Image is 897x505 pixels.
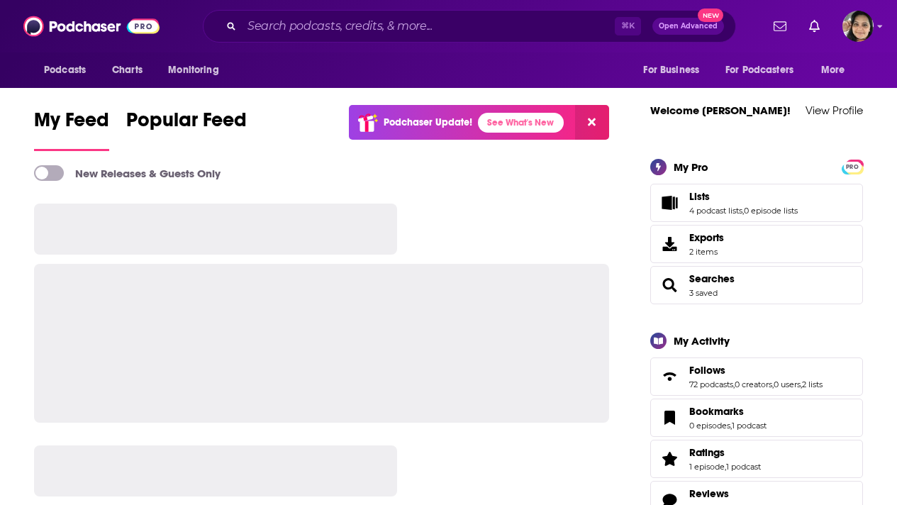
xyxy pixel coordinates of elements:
[615,17,641,35] span: ⌘ K
[655,449,684,469] a: Ratings
[655,408,684,428] a: Bookmarks
[689,231,724,244] span: Exports
[689,364,823,377] a: Follows
[103,57,151,84] a: Charts
[655,234,684,254] span: Exports
[689,405,744,418] span: Bookmarks
[44,60,86,80] span: Podcasts
[698,9,723,22] span: New
[742,206,744,216] span: ,
[126,108,247,151] a: Popular Feed
[650,399,863,437] span: Bookmarks
[655,193,684,213] a: Lists
[768,14,792,38] a: Show notifications dropdown
[802,379,823,389] a: 2 lists
[726,462,761,472] a: 1 podcast
[689,190,798,203] a: Lists
[168,60,218,80] span: Monitoring
[772,379,774,389] span: ,
[650,104,791,117] a: Welcome [PERSON_NAME]!
[34,57,104,84] button: open menu
[689,487,729,500] span: Reviews
[842,11,874,42] img: User Profile
[689,421,730,431] a: 0 episodes
[650,184,863,222] span: Lists
[689,247,724,257] span: 2 items
[674,334,730,348] div: My Activity
[821,60,845,80] span: More
[650,266,863,304] span: Searches
[844,162,861,172] span: PRO
[655,367,684,387] a: Follows
[735,379,772,389] a: 0 creators
[643,60,699,80] span: For Business
[716,57,814,84] button: open menu
[733,379,735,389] span: ,
[650,357,863,396] span: Follows
[478,113,564,133] a: See What's New
[689,487,767,500] a: Reviews
[774,379,801,389] a: 0 users
[112,60,143,80] span: Charts
[633,57,717,84] button: open menu
[689,206,742,216] a: 4 podcast lists
[689,379,733,389] a: 72 podcasts
[689,446,725,459] span: Ratings
[242,15,615,38] input: Search podcasts, credits, & more...
[674,160,708,174] div: My Pro
[689,364,725,377] span: Follows
[34,165,221,181] a: New Releases & Guests Only
[34,108,109,140] span: My Feed
[689,288,718,298] a: 3 saved
[725,60,793,80] span: For Podcasters
[384,116,472,128] p: Podchaser Update!
[158,57,237,84] button: open menu
[659,23,718,30] span: Open Advanced
[689,272,735,285] a: Searches
[655,275,684,295] a: Searches
[689,446,761,459] a: Ratings
[803,14,825,38] a: Show notifications dropdown
[126,108,247,140] span: Popular Feed
[730,421,732,431] span: ,
[806,104,863,117] a: View Profile
[34,108,109,151] a: My Feed
[725,462,726,472] span: ,
[811,57,863,84] button: open menu
[23,13,160,40] img: Podchaser - Follow, Share and Rate Podcasts
[203,10,736,43] div: Search podcasts, credits, & more...
[844,160,861,171] a: PRO
[842,11,874,42] span: Logged in as shelbyjanner
[732,421,767,431] a: 1 podcast
[650,440,863,478] span: Ratings
[689,405,767,418] a: Bookmarks
[650,225,863,263] a: Exports
[689,190,710,203] span: Lists
[842,11,874,42] button: Show profile menu
[801,379,802,389] span: ,
[744,206,798,216] a: 0 episode lists
[652,18,724,35] button: Open AdvancedNew
[689,462,725,472] a: 1 episode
